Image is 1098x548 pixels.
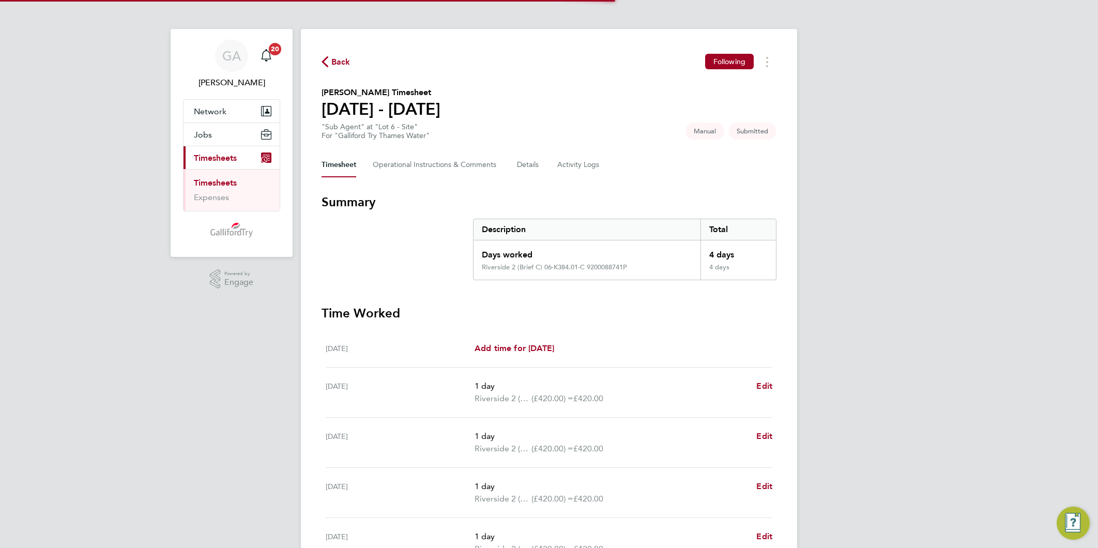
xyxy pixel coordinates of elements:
button: Engage Resource Center [1057,507,1090,540]
span: £420.00 [573,444,603,453]
button: Timesheets [184,146,280,169]
a: Expenses [194,192,229,202]
div: Summary [473,219,776,280]
a: Add time for [DATE] [475,342,554,355]
span: Back [331,56,350,68]
button: Back [322,55,350,68]
a: Powered byEngage [210,269,254,289]
a: Edit [756,480,772,493]
span: This timesheet was manually created. [685,123,724,140]
h3: Time Worked [322,305,776,322]
button: Details [517,153,541,177]
div: [DATE] [326,342,475,355]
div: Riverside 2 (Brief C) 06-K384.01-C 9200088741P [482,263,627,271]
a: Timesheets [194,178,237,188]
span: £420.00 [573,494,603,504]
a: Go to home page [183,222,280,238]
button: Following [705,54,754,69]
img: gallifordtry-logo-retina.png [210,222,253,238]
span: Edit [756,481,772,491]
p: 1 day [475,480,748,493]
div: Total [700,219,776,240]
a: GA[PERSON_NAME] [183,39,280,89]
a: Edit [756,430,772,443]
span: £420.00 [573,393,603,403]
span: (£420.00) = [531,494,573,504]
div: For "Galliford Try Thames Water" [322,131,430,140]
nav: Main navigation [171,29,293,257]
span: Edit [756,531,772,541]
span: (£420.00) = [531,444,573,453]
span: Engage [224,278,253,287]
span: Gary Attwell [183,77,280,89]
button: Timesheets Menu [758,54,776,70]
span: Timesheets [194,153,237,163]
div: [DATE] [326,380,475,405]
div: Description [474,219,700,240]
span: (£420.00) = [531,393,573,403]
span: Following [713,57,745,66]
button: Jobs [184,123,280,146]
div: 4 days [700,263,776,280]
span: Riverside 2 (Brief C) 06-K384.01-C 9200088741P [475,493,531,505]
span: Edit [756,431,772,441]
span: Riverside 2 (Brief C) 06-K384.01-C 9200088741P [475,443,531,455]
span: Edit [756,381,772,391]
div: [DATE] [326,430,475,455]
span: 20 [269,43,281,55]
div: Days worked [474,240,700,263]
span: This timesheet is Submitted. [728,123,776,140]
p: 1 day [475,530,748,543]
button: Timesheet [322,153,356,177]
a: Edit [756,530,772,543]
div: [DATE] [326,480,475,505]
a: Edit [756,380,772,392]
div: "Sub Agent" at "Lot 6 - Site" [322,123,430,140]
button: Operational Instructions & Comments [373,153,500,177]
div: Timesheets [184,169,280,211]
h3: Summary [322,194,776,210]
button: Network [184,100,280,123]
p: 1 day [475,380,748,392]
span: Jobs [194,130,212,140]
button: Activity Logs [557,153,601,177]
span: Riverside 2 (Brief C) 06-K384.01-C 9200088741P [475,392,531,405]
h1: [DATE] - [DATE] [322,99,440,119]
span: Powered by [224,269,253,278]
span: Network [194,106,226,116]
div: 4 days [700,240,776,263]
span: Add time for [DATE] [475,343,554,353]
span: GA [222,49,241,63]
h2: [PERSON_NAME] Timesheet [322,86,440,99]
a: 20 [256,39,277,72]
p: 1 day [475,430,748,443]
